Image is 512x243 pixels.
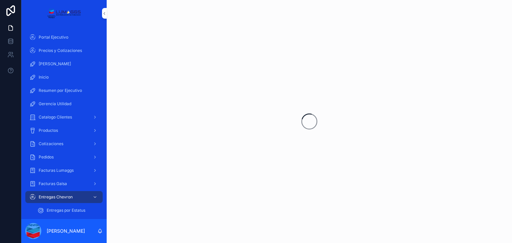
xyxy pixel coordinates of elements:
a: Facturas Lumaggs [25,164,103,176]
span: Facturas Lumaggs [39,168,74,173]
span: Inicio [39,75,49,80]
img: App logo [47,8,81,19]
a: Pedidos [25,151,103,163]
span: Gerencia Utilidad [39,101,71,107]
a: [PERSON_NAME] [25,58,103,70]
a: Catalogo Clientes [25,111,103,123]
span: Productos [39,128,58,133]
a: Productos [25,124,103,136]
span: Portal Ejecutivo [39,35,68,40]
span: Precios y Cotizaciones [39,48,82,53]
span: Entregas Chevron [39,194,73,200]
a: Entregas por Estatus [33,204,103,216]
p: [PERSON_NAME] [47,228,85,234]
span: Pedidos [39,154,54,160]
span: Resumen por Ejecutivo [39,88,82,93]
div: scrollable content [21,27,107,219]
a: Gerencia Utilidad [25,98,103,110]
a: Resumen por Ejecutivo [25,85,103,97]
a: Cotizaciones [25,138,103,150]
span: [PERSON_NAME] [39,61,71,67]
a: Portal Ejecutivo [25,31,103,43]
span: Catalogo Clientes [39,115,72,120]
span: Facturas Galsa [39,181,67,186]
a: Facturas Galsa [25,178,103,190]
span: Cotizaciones [39,141,63,146]
a: Precios y Cotizaciones [25,45,103,57]
span: Entregas por Estatus [47,208,85,213]
a: Entregas Chevron [25,191,103,203]
a: Inicio [25,71,103,83]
